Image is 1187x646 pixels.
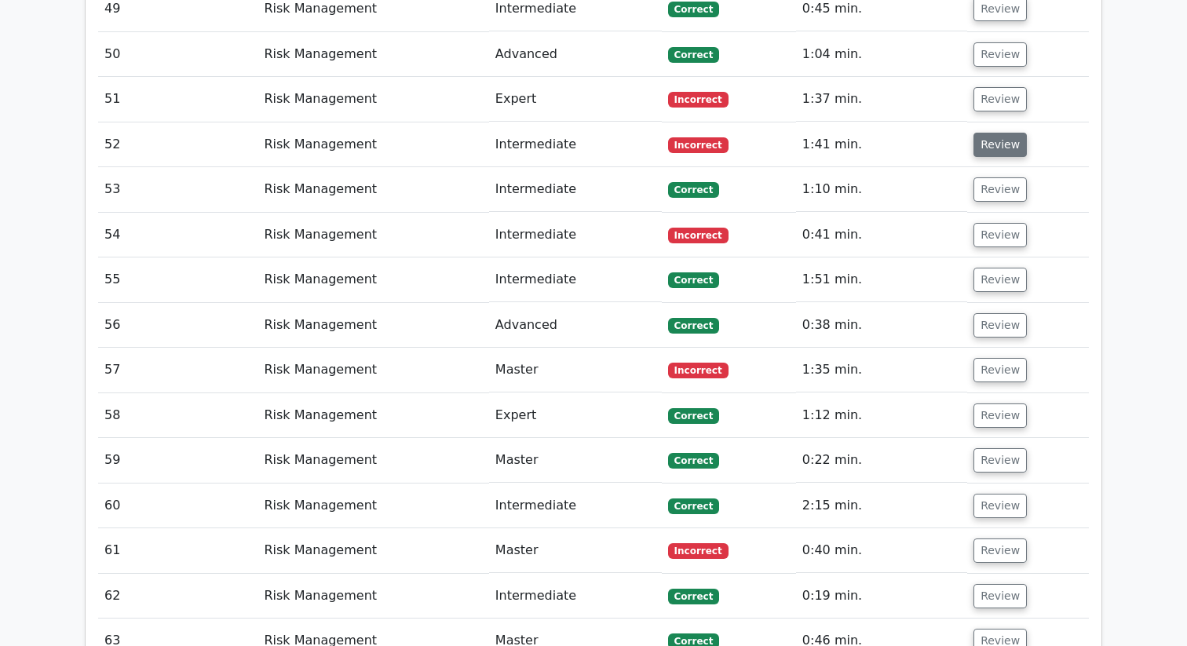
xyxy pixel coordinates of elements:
td: 60 [98,484,257,528]
td: 1:41 min. [796,122,967,167]
button: Review [973,223,1027,247]
td: 53 [98,167,257,212]
td: 50 [98,32,257,77]
td: Intermediate [489,213,662,257]
button: Review [973,133,1027,157]
span: Correct [668,272,719,288]
span: Incorrect [668,92,729,108]
td: 2:15 min. [796,484,967,528]
td: 0:22 min. [796,438,967,483]
td: Risk Management [257,348,488,392]
td: 56 [98,303,257,348]
td: Expert [489,393,662,438]
td: 0:41 min. [796,213,967,257]
td: Expert [489,77,662,122]
span: Correct [668,589,719,604]
span: Correct [668,182,719,198]
td: 54 [98,213,257,257]
span: Correct [668,498,719,514]
button: Review [973,313,1027,338]
button: Review [973,538,1027,563]
td: Advanced [489,32,662,77]
td: Risk Management [257,484,488,528]
td: 1:37 min. [796,77,967,122]
td: 52 [98,122,257,167]
button: Review [973,448,1027,473]
button: Review [973,358,1027,382]
button: Review [973,177,1027,202]
button: Review [973,42,1027,67]
td: Risk Management [257,393,488,438]
td: Master [489,438,662,483]
td: 1:51 min. [796,257,967,302]
span: Incorrect [668,137,729,153]
td: Risk Management [257,528,488,573]
button: Review [973,494,1027,518]
td: Risk Management [257,122,488,167]
span: Correct [668,318,719,334]
td: Intermediate [489,257,662,302]
button: Review [973,403,1027,428]
td: Risk Management [257,574,488,619]
td: 55 [98,257,257,302]
span: Correct [668,408,719,424]
span: Incorrect [668,363,729,378]
td: 51 [98,77,257,122]
td: Risk Management [257,257,488,302]
td: 1:35 min. [796,348,967,392]
td: Risk Management [257,303,488,348]
td: 61 [98,528,257,573]
span: Correct [668,2,719,17]
td: Master [489,348,662,392]
span: Correct [668,453,719,469]
button: Review [973,268,1027,292]
span: Incorrect [668,228,729,243]
td: Intermediate [489,574,662,619]
td: 1:12 min. [796,393,967,438]
td: 57 [98,348,257,392]
td: Risk Management [257,213,488,257]
span: Correct [668,47,719,63]
td: Risk Management [257,167,488,212]
td: Risk Management [257,77,488,122]
td: Master [489,528,662,573]
td: Risk Management [257,438,488,483]
td: 1:10 min. [796,167,967,212]
span: Incorrect [668,543,729,559]
td: 59 [98,438,257,483]
td: Advanced [489,303,662,348]
button: Review [973,87,1027,111]
td: 0:38 min. [796,303,967,348]
td: Risk Management [257,32,488,77]
td: 0:40 min. [796,528,967,573]
button: Review [973,584,1027,608]
td: 58 [98,393,257,438]
td: Intermediate [489,122,662,167]
td: 62 [98,574,257,619]
td: 1:04 min. [796,32,967,77]
td: Intermediate [489,167,662,212]
td: 0:19 min. [796,574,967,619]
td: Intermediate [489,484,662,528]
